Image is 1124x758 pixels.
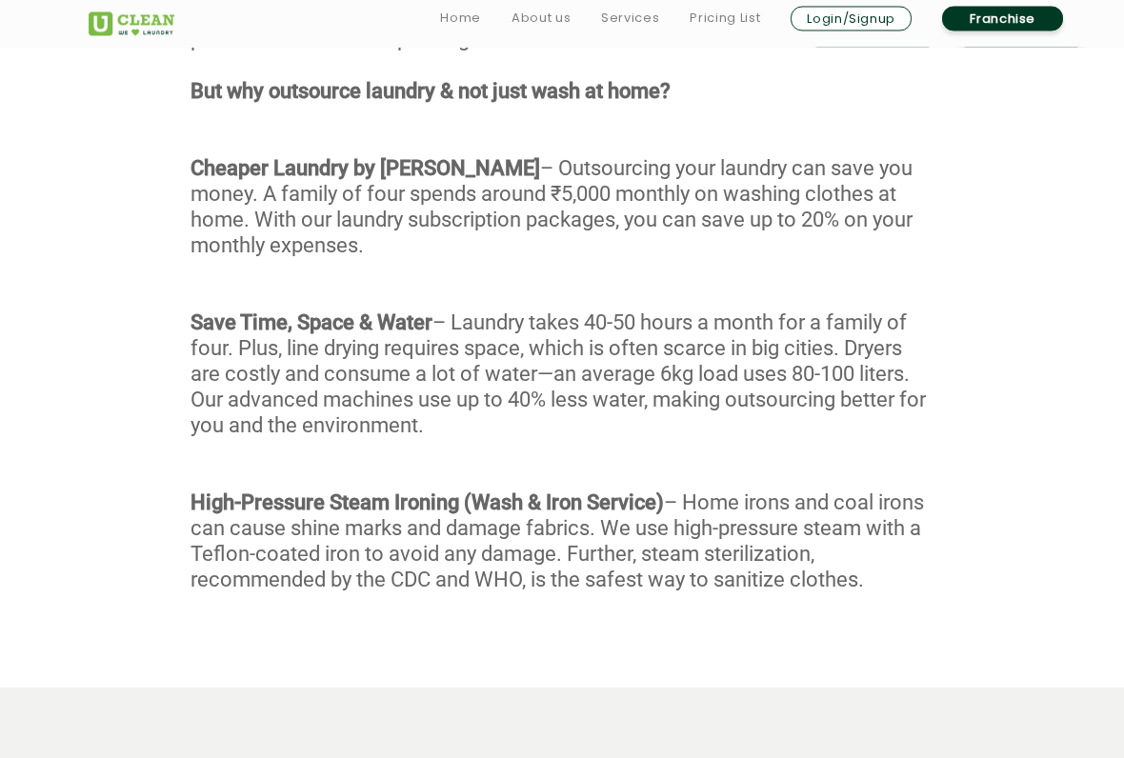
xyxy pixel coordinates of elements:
[791,7,912,31] a: Login/Signup
[89,12,174,36] img: UClean Laundry and Dry Cleaning
[601,7,659,30] a: Services
[191,80,671,104] strong: But why outsource laundry & not just wash at home?
[191,311,432,335] strong: Save Time, Space & Water
[512,7,571,30] a: About us
[690,7,760,30] a: Pricing List
[942,7,1063,31] a: Franchise
[191,157,540,181] strong: Cheaper Laundry by [PERSON_NAME]
[191,491,664,515] strong: High-Pressure Steam Ironing (Wash & Iron Service)
[440,7,481,30] a: Home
